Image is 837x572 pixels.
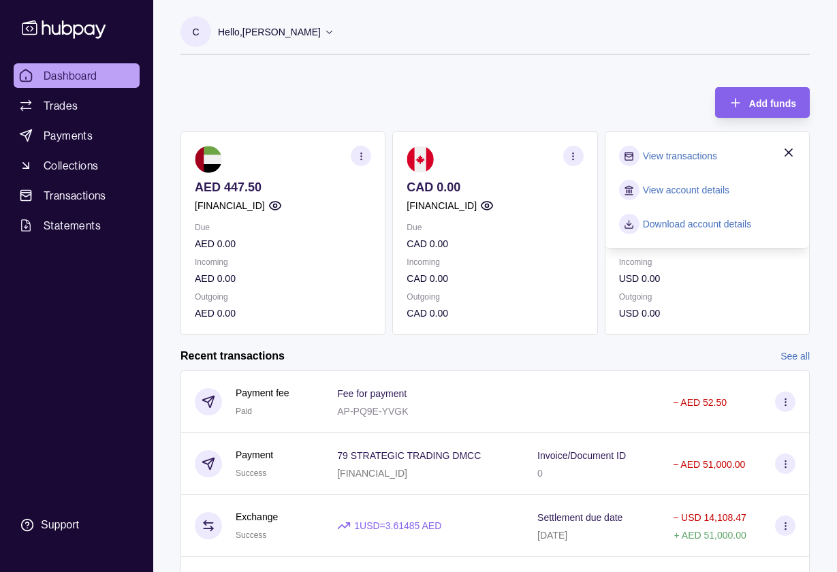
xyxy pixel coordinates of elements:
[195,146,222,173] img: ae
[236,468,266,478] span: Success
[407,236,583,251] p: CAD 0.00
[14,511,140,539] a: Support
[619,306,795,321] p: USD 0.00
[619,255,795,270] p: Incoming
[236,530,266,540] span: Success
[14,93,140,118] a: Trades
[674,530,746,541] p: + AED 51,000.00
[407,146,434,173] img: ca
[537,512,622,523] p: Settlement due date
[337,388,407,399] p: Fee for payment
[537,530,567,541] p: [DATE]
[195,271,371,286] p: AED 0.00
[749,98,796,109] span: Add funds
[537,468,543,479] p: 0
[619,271,795,286] p: USD 0.00
[41,518,79,533] div: Support
[715,87,810,118] button: Add funds
[643,182,729,197] a: View account details
[236,407,252,416] span: Paid
[218,25,321,39] p: Hello, [PERSON_NAME]
[195,198,265,213] p: [FINANCIAL_ID]
[14,183,140,208] a: Transactions
[14,153,140,178] a: Collections
[673,459,745,470] p: − AED 51,000.00
[407,289,583,304] p: Outgoing
[643,217,752,232] a: Download account details
[14,213,140,238] a: Statements
[195,306,371,321] p: AED 0.00
[407,198,477,213] p: [FINANCIAL_ID]
[673,397,727,408] p: − AED 52.50
[407,306,583,321] p: CAD 0.00
[407,220,583,235] p: Due
[673,512,746,523] p: − USD 14,108.47
[236,447,273,462] p: Payment
[44,127,93,144] span: Payments
[192,25,199,39] p: C
[180,349,285,364] h2: Recent transactions
[619,289,795,304] p: Outgoing
[44,157,98,174] span: Collections
[407,271,583,286] p: CAD 0.00
[14,123,140,148] a: Payments
[337,450,481,461] p: 79 STRATEGIC TRADING DMCC
[643,148,717,163] a: View transactions
[195,220,371,235] p: Due
[44,97,78,114] span: Trades
[354,518,441,533] p: 1 USD = 3.61485 AED
[236,385,289,400] p: Payment fee
[44,187,106,204] span: Transactions
[195,289,371,304] p: Outgoing
[337,468,407,479] p: [FINANCIAL_ID]
[407,255,583,270] p: Incoming
[44,217,101,234] span: Statements
[780,349,810,364] a: See all
[236,509,278,524] p: Exchange
[195,255,371,270] p: Incoming
[337,406,408,417] p: AP-PQ9E-YVGK
[195,236,371,251] p: AED 0.00
[195,180,371,195] p: AED 447.50
[44,67,97,84] span: Dashboard
[537,450,626,461] p: Invoice/Document ID
[407,180,583,195] p: CAD 0.00
[14,63,140,88] a: Dashboard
